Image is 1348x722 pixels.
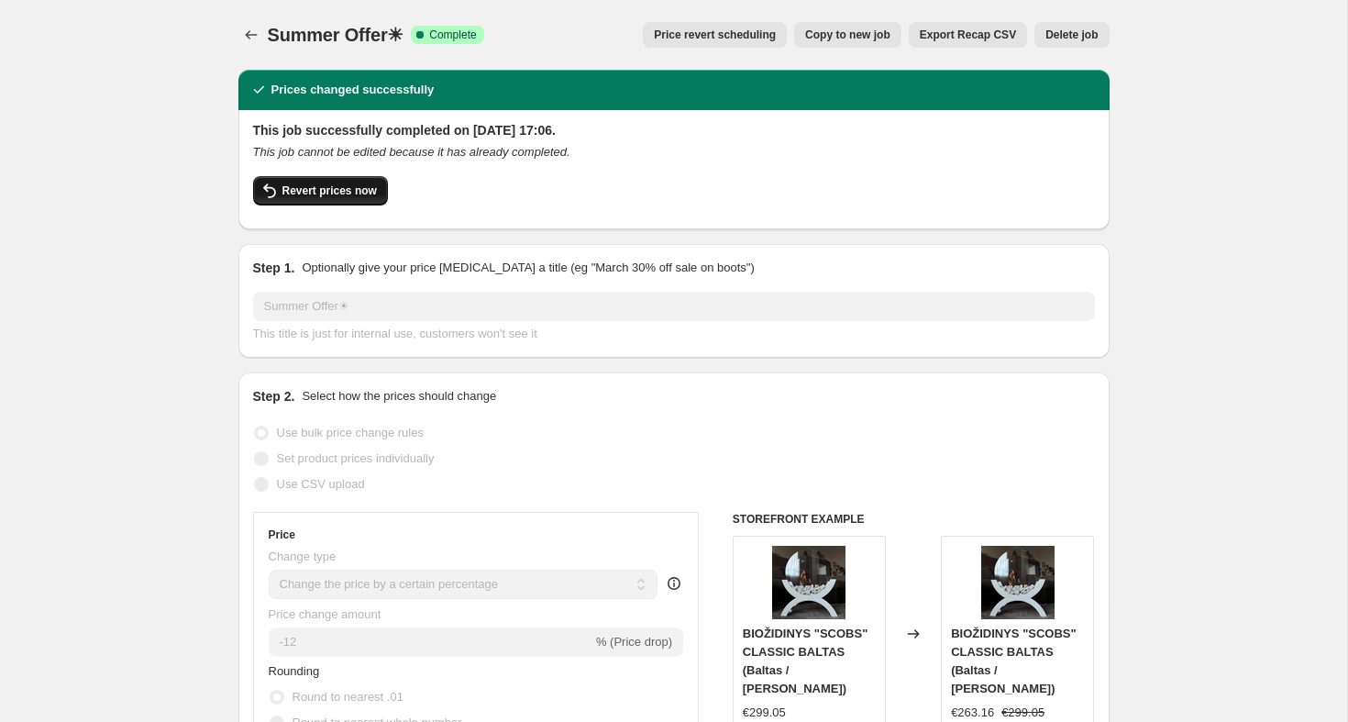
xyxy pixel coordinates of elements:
span: Delete job [1045,28,1098,42]
span: Use bulk price change rules [277,426,424,439]
p: Select how the prices should change [302,387,496,405]
button: Delete job [1034,22,1109,48]
span: Price change amount [269,607,381,621]
span: BIOŽIDINYS "SCOBS" CLASSIC BALTAS (Baltas / [PERSON_NAME]) [951,627,1077,695]
button: Price change jobs [238,22,264,48]
span: BIOŽIDINYS "SCOBS" CLASSIC BALTAS (Baltas / [PERSON_NAME]) [743,627,868,695]
button: Revert prices now [253,176,388,205]
input: -15 [269,628,592,657]
img: 1_867510d9-0cdc-4780-a1ea-efa3bbf9abae_80x.png [772,546,845,619]
p: Optionally give your price [MEDICAL_DATA] a title (eg "March 30% off sale on boots") [302,259,754,277]
span: €299.05 [1001,705,1044,719]
h2: Prices changed successfully [271,81,435,99]
i: This job cannot be edited because it has already completed. [253,145,570,159]
span: % (Price drop) [596,635,672,649]
span: Set product prices individually [277,451,435,465]
span: Change type [269,550,337,563]
span: This title is just for internal use, customers won't see it [253,327,537,340]
h2: Step 1. [253,259,295,277]
span: Summer Offer☀ [268,25,404,45]
span: Round to nearest .01 [293,690,403,704]
span: Copy to new job [805,28,890,42]
span: Rounding [269,664,320,678]
span: Complete [429,28,476,42]
img: 1_867510d9-0cdc-4780-a1ea-efa3bbf9abae_80x.png [981,546,1055,619]
span: Export Recap CSV [920,28,1016,42]
span: €299.05 [743,705,786,719]
h2: Step 2. [253,387,295,405]
button: Price revert scheduling [643,22,787,48]
h6: STOREFRONT EXAMPLE [733,512,1095,527]
button: Export Recap CSV [909,22,1027,48]
button: Copy to new job [794,22,901,48]
span: Revert prices now [282,183,377,198]
span: €263.16 [951,705,994,719]
input: 30% off holiday sale [253,292,1095,321]
span: Price revert scheduling [654,28,776,42]
span: Use CSV upload [277,477,365,491]
h2: This job successfully completed on [DATE] 17:06. [253,121,1095,139]
div: help [665,574,683,593]
h3: Price [269,528,295,542]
